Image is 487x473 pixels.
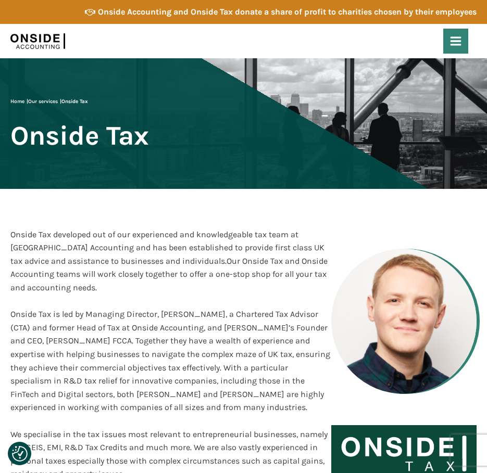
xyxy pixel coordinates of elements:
[28,98,58,105] a: Our services
[10,121,149,150] span: Onside Tax
[10,256,328,292] span: Our Onside Tax and Onside Accounting teams will work closely together to offer a one-stop shop fo...
[12,446,28,462] img: Revisit consent button
[98,5,477,19] div: Onside Accounting and Onside Tax donate a share of profit to charities chosen by their employees
[10,28,65,54] img: Onside Accounting
[10,98,88,105] span: | |
[61,98,88,105] span: Onside Tax
[12,446,28,462] button: Consent Preferences
[10,228,331,295] div: Onside Tax developed out of our experienced and knowledgeable tax team at [GEOGRAPHIC_DATA] Accou...
[10,98,24,105] a: Home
